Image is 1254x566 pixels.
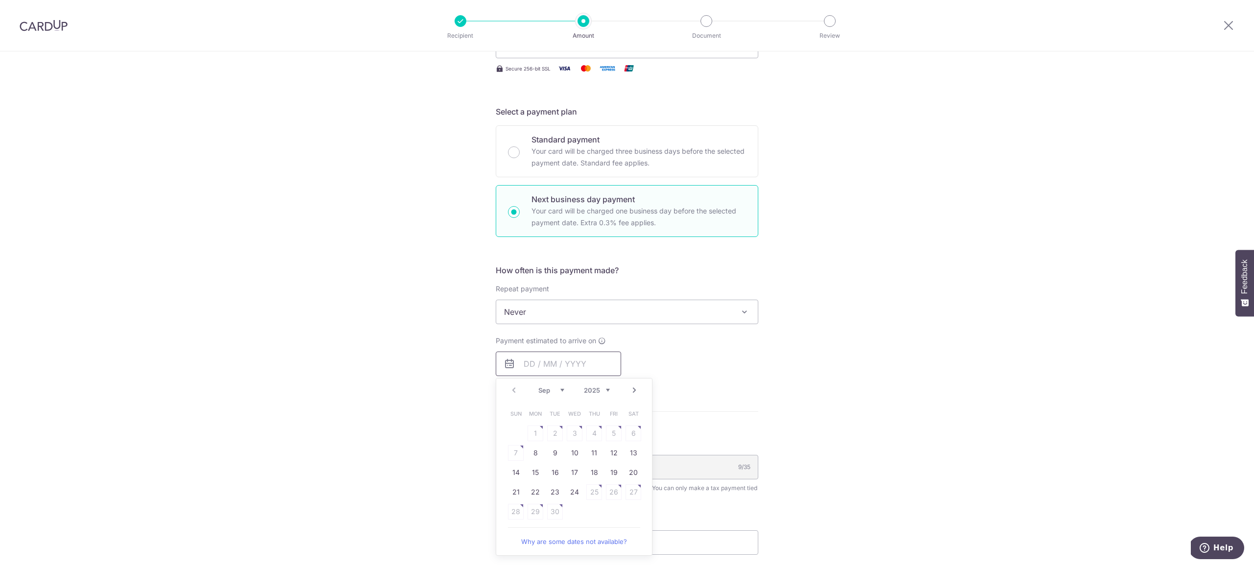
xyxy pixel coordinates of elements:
[547,31,620,41] p: Amount
[496,352,621,376] input: DD / MM / YYYY
[586,406,602,422] span: Thursday
[496,300,758,324] span: Never
[1235,250,1254,316] button: Feedback - Show survey
[424,31,497,41] p: Recipient
[1240,259,1249,294] span: Feedback
[567,445,582,461] a: 10
[496,106,758,118] h5: Select a payment plan
[1191,537,1244,561] iframe: Opens a widget where you can find more information
[496,264,758,276] h5: How often is this payment made?
[628,384,640,396] a: Next
[598,62,617,74] img: American Express
[567,484,582,500] a: 24
[531,193,746,205] p: Next business day payment
[508,484,524,500] a: 21
[567,406,582,422] span: Wednesday
[531,145,746,169] p: Your card will be charged three business days before the selected payment date. Standard fee appl...
[626,445,641,461] a: 13
[528,465,543,480] a: 15
[547,484,563,500] a: 23
[496,284,549,294] label: Repeat payment
[606,445,622,461] a: 12
[670,31,743,41] p: Document
[738,462,750,472] div: 9/35
[508,532,640,551] a: Why are some dates not available?
[508,465,524,480] a: 14
[606,465,622,480] a: 19
[555,62,574,74] img: Visa
[586,465,602,480] a: 18
[626,406,641,422] span: Saturday
[528,445,543,461] a: 8
[528,406,543,422] span: Monday
[547,445,563,461] a: 9
[506,65,551,72] span: Secure 256-bit SSL
[794,31,866,41] p: Review
[576,62,596,74] img: Mastercard
[626,465,641,480] a: 20
[547,465,563,480] a: 16
[20,20,68,31] img: CardUp
[567,465,582,480] a: 17
[586,445,602,461] a: 11
[508,406,524,422] span: Sunday
[619,62,639,74] img: Union Pay
[531,134,746,145] p: Standard payment
[606,406,622,422] span: Friday
[531,205,746,229] p: Your card will be charged one business day before the selected payment date. Extra 0.3% fee applies.
[547,406,563,422] span: Tuesday
[496,336,596,346] span: Payment estimated to arrive on
[528,484,543,500] a: 22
